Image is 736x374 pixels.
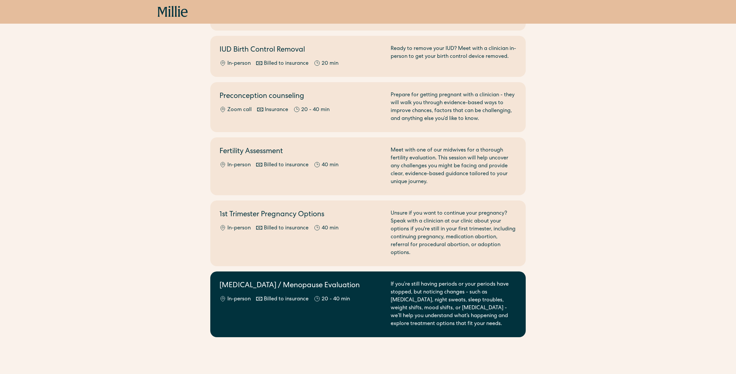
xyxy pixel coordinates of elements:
div: 40 min [322,224,338,232]
h2: 1st Trimester Pregnancy Options [219,210,383,221]
div: Billed to insurance [264,295,309,303]
div: 40 min [322,161,338,169]
div: In-person [227,224,251,232]
h2: [MEDICAL_DATA] / Menopause Evaluation [219,281,383,292]
div: Billed to insurance [264,161,309,169]
div: In-person [227,60,251,68]
div: In-person [227,295,251,303]
a: 1st Trimester Pregnancy OptionsIn-personBilled to insurance40 minUnsure if you want to continue y... [210,200,526,266]
div: Billed to insurance [264,224,309,232]
h2: Fertility Assessment [219,147,383,157]
div: In-person [227,161,251,169]
a: Preconception counselingZoom callInsurance20 - 40 minPrepare for getting pregnant with a clinicia... [210,82,526,132]
div: Ready to remove your IUD? Meet with a clinician in-person to get your birth control device removed. [391,45,517,68]
a: [MEDICAL_DATA] / Menopause EvaluationIn-personBilled to insurance20 - 40 minIf you’re still havin... [210,271,526,337]
a: IUD Birth Control RemovalIn-personBilled to insurance20 minReady to remove your IUD? Meet with a ... [210,36,526,77]
a: Fertility AssessmentIn-personBilled to insurance40 minMeet with one of our midwives for a thoroug... [210,137,526,195]
div: Prepare for getting pregnant with a clinician - they will walk you through evidence-based ways to... [391,91,517,123]
div: Unsure if you want to continue your pregnancy? Speak with a clinician at our clinic about your op... [391,210,517,257]
div: Zoom call [227,106,252,114]
div: Meet with one of our midwives for a thorough fertility evaluation. This session will help uncover... [391,147,517,186]
h2: Preconception counseling [219,91,383,102]
div: 20 - 40 min [301,106,330,114]
div: 20 - 40 min [322,295,350,303]
div: Billed to insurance [264,60,309,68]
div: If you’re still having periods or your periods have stopped, but noticing changes - such as [MEDI... [391,281,517,328]
div: Insurance [265,106,288,114]
div: 20 min [322,60,338,68]
h2: IUD Birth Control Removal [219,45,383,56]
